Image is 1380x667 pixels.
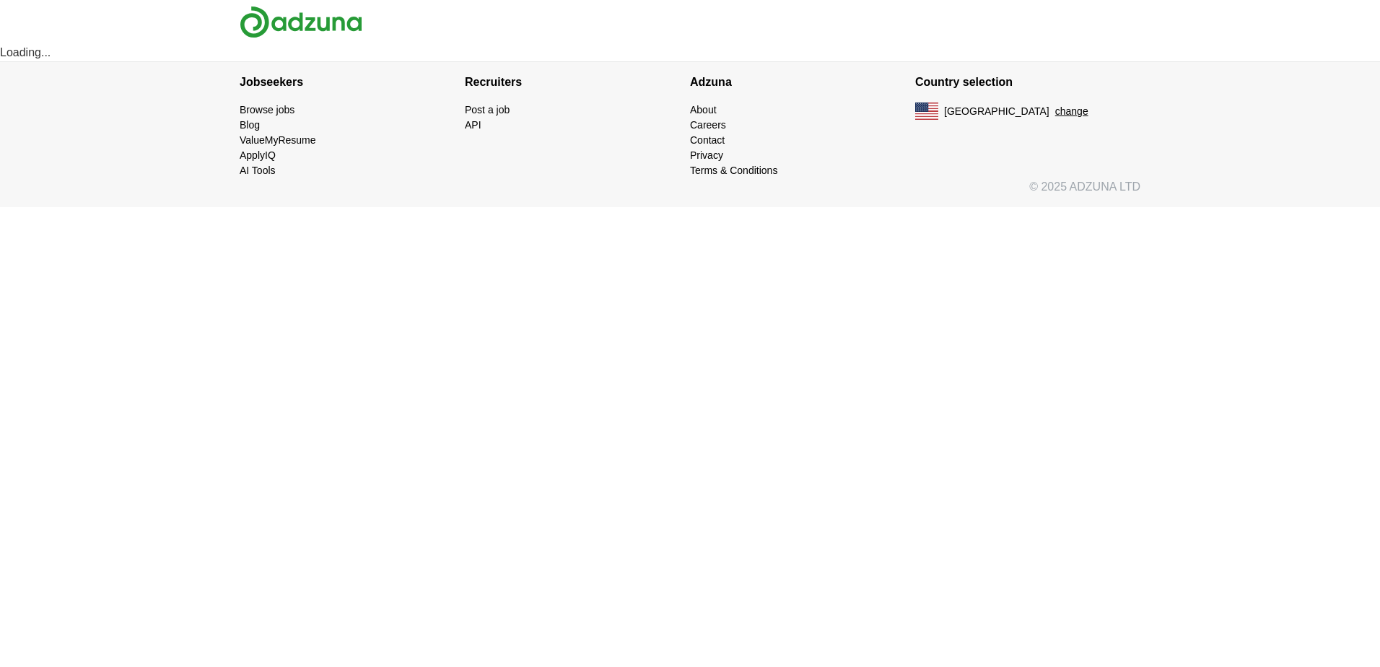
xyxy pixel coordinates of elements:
[465,119,481,131] a: API
[465,104,510,115] a: Post a job
[240,149,276,161] a: ApplyIQ
[915,62,1140,103] h4: Country selection
[228,178,1152,207] div: © 2025 ADZUNA LTD
[240,104,294,115] a: Browse jobs
[240,119,260,131] a: Blog
[240,134,316,146] a: ValueMyResume
[915,103,938,120] img: US flag
[690,134,725,146] a: Contact
[690,165,777,176] a: Terms & Conditions
[944,104,1049,119] span: [GEOGRAPHIC_DATA]
[690,119,726,131] a: Careers
[690,104,717,115] a: About
[1055,104,1088,119] button: change
[240,6,362,38] img: Adzuna logo
[690,149,723,161] a: Privacy
[240,165,276,176] a: AI Tools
